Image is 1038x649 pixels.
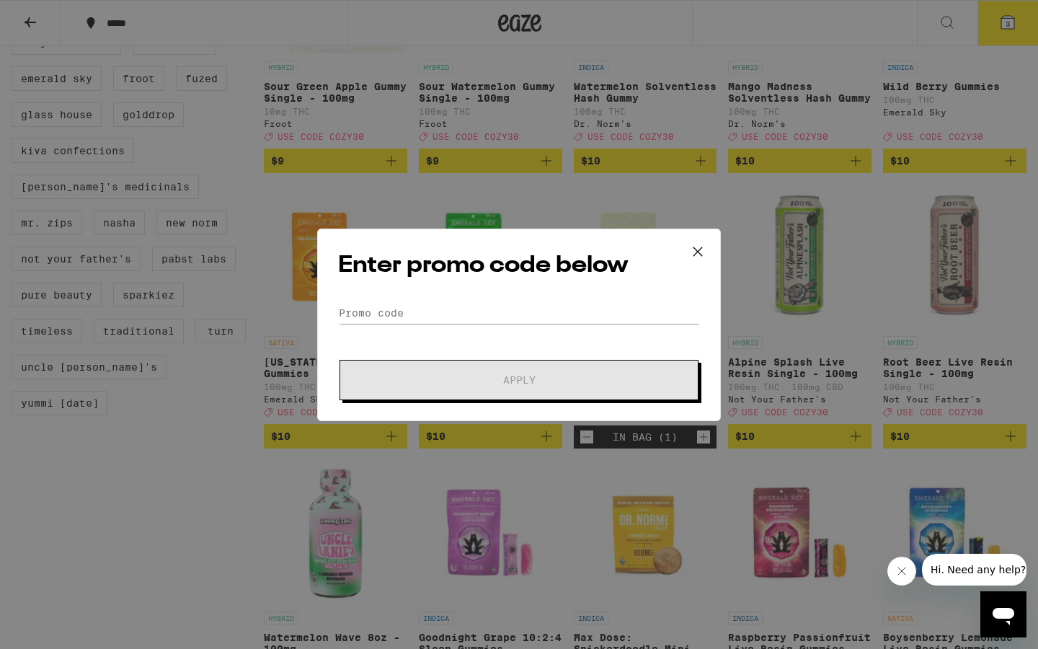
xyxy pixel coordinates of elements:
iframe: Message from company [922,554,1026,586]
iframe: Button to launch messaging window [980,591,1026,637]
h2: Enter promo code below [338,250,700,282]
button: Apply [340,360,698,400]
input: Promo code [338,302,700,324]
span: Apply [503,375,536,385]
iframe: Close message [887,557,916,586]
